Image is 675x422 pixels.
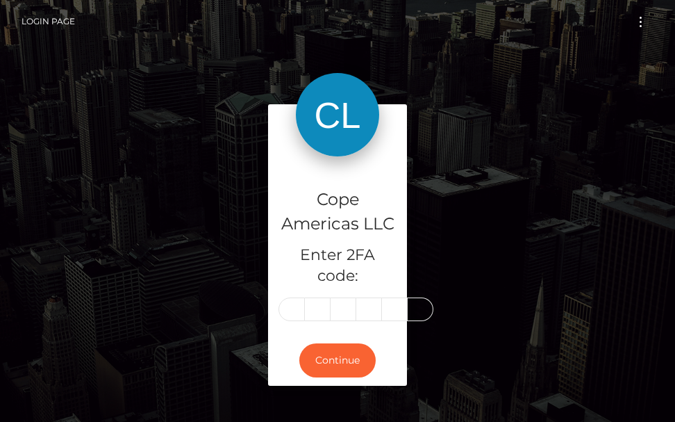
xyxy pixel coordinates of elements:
[628,13,653,31] button: Toggle navigation
[22,7,75,36] a: Login Page
[296,73,379,156] img: Cope Americas LLC
[278,188,397,236] h4: Cope Americas LLC
[299,343,376,378] button: Continue
[278,245,397,288] h5: Enter 2FA code:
